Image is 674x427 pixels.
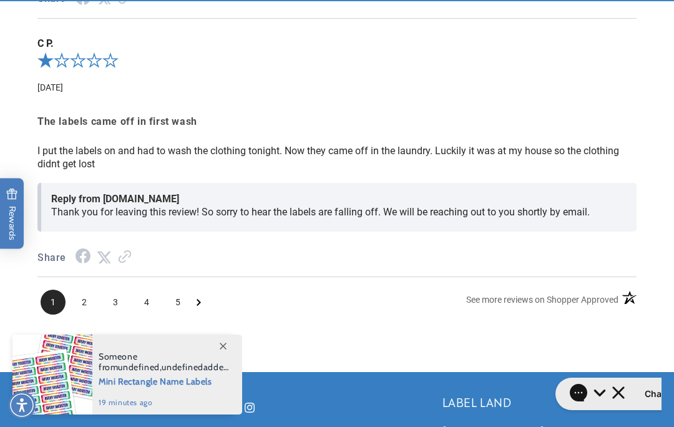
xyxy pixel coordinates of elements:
span: Someone from , added this product to their cart. [99,351,229,373]
span: 2 [72,290,97,315]
h2: LABEL LAND [442,395,643,409]
a: Twitter Share - open in a new tab [97,252,112,263]
p: Thank you for leaving this review! So sorry to hear the labels are falling off. We will be reachi... [51,205,627,218]
span: 19 minutes ago [99,397,229,408]
div: 1.0-star overall rating [37,50,637,75]
span: See more reviews on Shopper Approved [466,295,618,305]
li: Page 2 [72,290,97,315]
a: See more reviews on Shopper Approved: Opens in a new tab [466,290,618,314]
span: The labels came off in first wash [37,113,637,131]
span: 3 [103,290,128,315]
li: Page 3 [103,290,128,315]
span: 5 [165,290,190,315]
a: Link to review on the Shopper Approved Certificate. Opens in a new tab [118,252,132,263]
li: Page 4 [134,290,159,315]
li: Page 5 [165,290,190,315]
span: 1 [41,290,66,315]
p: I put the labels on and had to wash the clothing tonight. Now they came off in the laundry. Lucki... [37,144,637,170]
span: Rewards [6,189,18,240]
span: Reply from [DOMAIN_NAME] [51,193,627,205]
span: Mini Rectangle Name Labels [99,373,229,388]
a: Facebook Share - open in a new tab [76,252,90,263]
span: undefined [118,361,159,373]
button: Open gorgias live chat [6,4,151,37]
span: 4 [134,290,159,315]
iframe: Gorgias live chat messenger [549,373,662,415]
span: Date [37,82,63,92]
h1: Chat with us [95,14,149,27]
span: Next Page [197,290,201,315]
li: Page 1 [41,290,66,315]
span: undefined [162,361,203,373]
span: Share [37,249,66,267]
div: Accessibility Menu [8,391,36,419]
span: C P. [37,37,637,50]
